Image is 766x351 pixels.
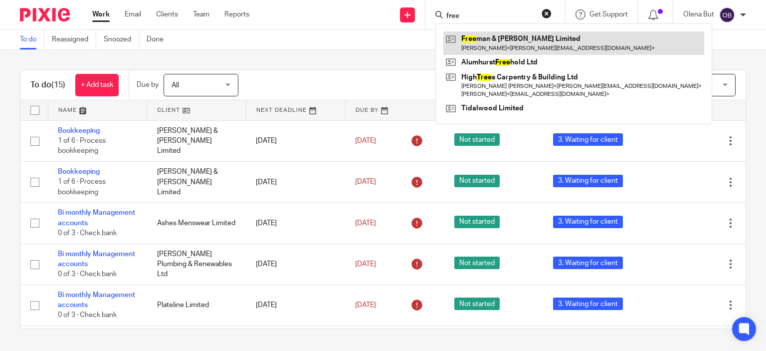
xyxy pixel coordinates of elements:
[454,133,500,146] span: Not started
[172,82,179,89] span: All
[137,80,159,90] p: Due by
[156,9,178,19] a: Clients
[454,298,500,310] span: Not started
[51,81,65,89] span: (15)
[58,127,100,134] a: Bookkeeping
[246,203,345,244] td: [DATE]
[147,120,246,161] td: [PERSON_NAME] & [PERSON_NAME] Limited
[125,9,141,19] a: Email
[58,312,117,319] span: 0 of 3 · Check bank
[104,30,139,49] a: Snoozed
[553,175,623,187] span: 3. Waiting for client
[224,9,249,19] a: Reports
[355,137,376,144] span: [DATE]
[58,271,117,278] span: 0 of 3 · Check bank
[92,9,110,19] a: Work
[20,30,44,49] a: To do
[20,8,70,21] img: Pixie
[246,244,345,285] td: [DATE]
[147,161,246,202] td: [PERSON_NAME] & [PERSON_NAME] Limited
[58,292,135,309] a: Bi monthly Management accounts
[454,257,500,269] span: Not started
[589,11,628,18] span: Get Support
[58,179,106,196] span: 1 of 6 · Process bookkeeping
[542,8,552,18] button: Clear
[355,261,376,268] span: [DATE]
[193,9,209,19] a: Team
[445,12,535,21] input: Search
[355,302,376,309] span: [DATE]
[683,9,714,19] p: Olena But
[58,251,135,268] a: Bi monthly Management accounts
[553,298,623,310] span: 3. Waiting for client
[553,133,623,146] span: 3. Waiting for client
[30,80,65,90] h1: To do
[58,168,100,175] a: Bookkeeping
[52,30,96,49] a: Reassigned
[355,220,376,227] span: [DATE]
[553,257,623,269] span: 3. Waiting for client
[75,74,119,96] a: + Add task
[147,285,246,326] td: Plateline Limited
[454,216,500,228] span: Not started
[719,7,735,23] img: svg%3E
[246,161,345,202] td: [DATE]
[147,244,246,285] td: [PERSON_NAME] Plumbing & Renewables Ltd
[147,203,246,244] td: Ashes Menswear Limited
[58,137,106,155] span: 1 of 6 · Process bookkeeping
[58,230,117,237] span: 0 of 3 · Check bank
[246,285,345,326] td: [DATE]
[454,175,500,187] span: Not started
[246,120,345,161] td: [DATE]
[58,209,135,226] a: Bi monthly Management accounts
[553,216,623,228] span: 3. Waiting for client
[147,30,171,49] a: Done
[355,179,376,186] span: [DATE]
